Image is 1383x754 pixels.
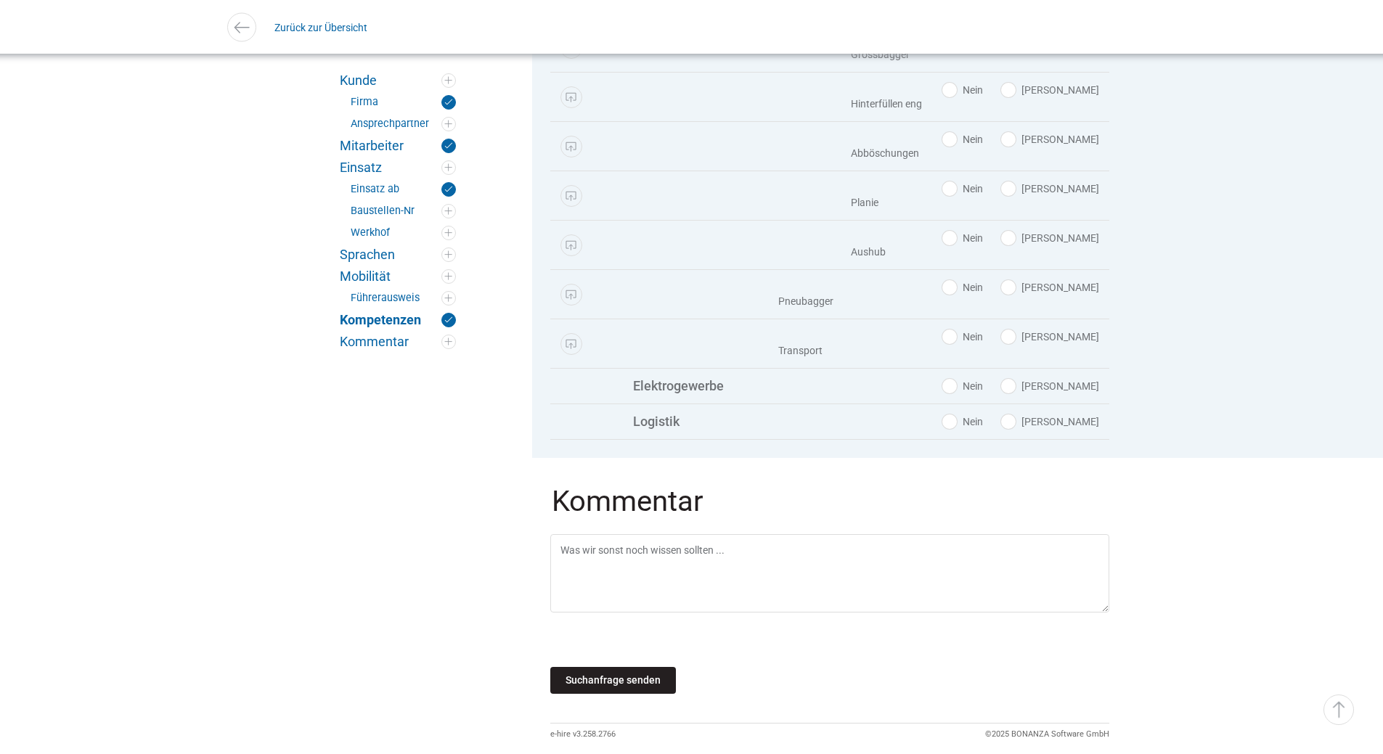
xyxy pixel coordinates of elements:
a: Public Display [560,86,582,108]
a: Ansprechpartner [351,117,456,131]
label: [PERSON_NAME] [1001,379,1099,393]
span: Elektrogewerbe [633,379,811,393]
label: [PERSON_NAME] [1001,83,1099,97]
a: Einsatz ab [351,182,456,197]
label: [PERSON_NAME] [1001,414,1099,429]
a: Baustellen-Nr [351,204,456,218]
label: Nein [942,329,983,344]
label: [PERSON_NAME] [1001,329,1099,344]
div: e-hire v3.258.2766 [550,724,616,745]
span: Abböschungen [633,147,986,160]
label: [PERSON_NAME] [1001,132,1099,147]
span: Planie [633,196,986,210]
span: Transport [633,344,994,358]
a: Kunde [340,73,456,88]
label: Nein [942,132,983,147]
label: Nein [942,231,983,245]
a: Einsatz [340,160,456,175]
span: Pneubagger [633,295,994,308]
a: Firma [351,95,456,110]
label: [PERSON_NAME] [1001,231,1099,245]
a: Public Display [560,234,582,256]
input: Suchanfrage senden [550,667,676,694]
a: Kompetenzen [340,313,456,327]
label: Nein [942,414,983,429]
span: Aushub [633,245,986,259]
legend: Kommentar [550,487,1112,534]
span: Hinterfüllen eng [633,97,986,111]
a: ▵ Nach oben [1323,694,1354,725]
a: Sprachen [340,247,456,262]
a: Führerausweis [351,291,456,306]
a: Werkhof [351,226,456,240]
label: Nein [942,379,983,393]
a: Zurück zur Übersicht [274,11,367,44]
label: Nein [942,181,983,196]
a: Public Display [560,284,582,306]
label: [PERSON_NAME] [1001,181,1099,196]
label: Nein [942,280,983,295]
a: Public Display [560,185,582,207]
label: [PERSON_NAME] [1001,280,1099,295]
label: Nein [942,83,983,97]
a: Mobilität [340,269,456,284]
span: Grossbagger [633,48,986,62]
a: Public Display [560,333,582,355]
a: Public Display [560,136,582,157]
a: Mitarbeiter [340,139,456,153]
div: ©2025 BONANZA Software GmbH [985,724,1109,745]
span: Logistik [633,414,811,428]
a: Kommentar [340,335,456,349]
img: icon-arrow-left.svg [231,17,252,38]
